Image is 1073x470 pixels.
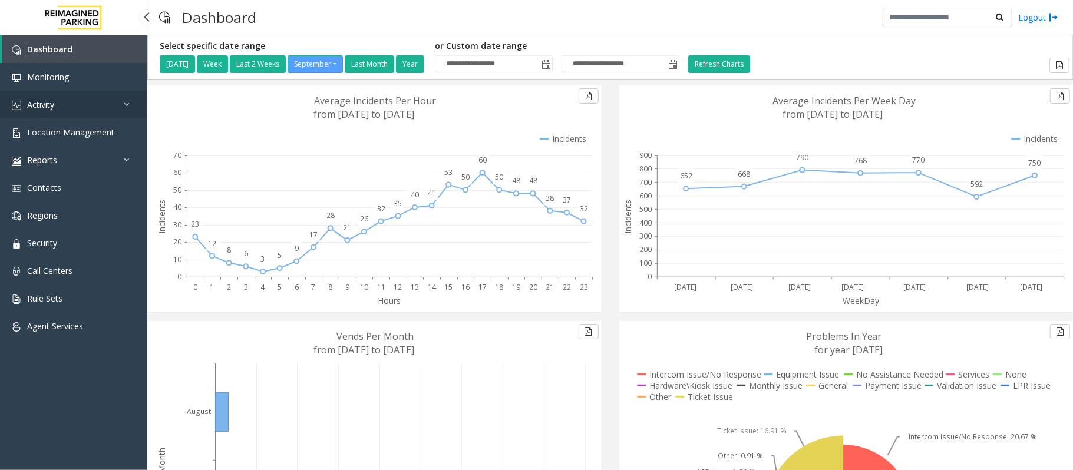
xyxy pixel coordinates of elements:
text: 768 [854,155,867,166]
span: Toggle popup [539,56,552,72]
text: 53 [444,167,453,177]
text: 8 [328,282,332,292]
text: WeekDay [843,295,880,306]
img: 'icon' [12,322,21,332]
text: 800 [639,164,652,174]
span: Regions [27,210,58,221]
text: August [187,406,211,416]
text: 20 [173,237,181,247]
text: 35 [394,198,402,208]
img: 'icon' [12,101,21,110]
text: 14 [428,282,437,292]
text: 40 [411,190,419,200]
text: 5 [278,282,282,292]
text: 22 [563,282,571,292]
text: 10 [173,254,181,264]
text: 21 [343,223,351,233]
text: [DATE] [841,282,864,292]
text: 900 [639,150,652,160]
text: [DATE] [788,282,811,292]
text: 668 [738,169,750,179]
text: 300 [639,231,652,241]
text: from [DATE] to [DATE] [313,343,414,356]
text: [DATE] [903,282,926,292]
img: 'icon' [12,73,21,82]
text: Problems In Year [806,330,882,343]
text: 200 [639,245,652,255]
text: 9 [295,243,299,253]
text: 5 [278,250,282,260]
a: Logout [1018,11,1058,24]
img: 'icon' [12,128,21,138]
text: 3 [244,282,248,292]
a: Dashboard [2,35,147,63]
img: 'icon' [12,45,21,55]
text: 50 [173,185,181,195]
img: 'icon' [12,184,21,193]
text: 18 [495,282,503,292]
text: 0 [648,272,652,282]
button: Export to pdf [579,324,599,339]
text: 21 [546,282,554,292]
button: Year [396,55,424,73]
text: 0 [193,282,197,292]
img: 'icon' [12,156,21,166]
text: 12 [394,282,402,292]
span: Security [27,237,57,249]
text: for year [DATE] [814,343,883,356]
text: 9 [345,282,349,292]
text: Incidents [622,200,633,234]
text: 32 [580,204,588,214]
text: 400 [639,218,652,228]
text: Intercom Issue/No Response: 20.67 % [909,432,1037,442]
text: 13 [411,282,419,292]
span: Reports [27,154,57,166]
text: 28 [326,210,335,220]
text: 652 [679,171,692,181]
text: 4 [261,282,266,292]
text: 32 [377,204,385,214]
text: [DATE] [966,282,989,292]
span: Dashboard [27,44,72,55]
text: 17 [478,282,487,292]
text: [DATE] [1020,282,1042,292]
span: Call Centers [27,265,72,276]
text: 12 [208,239,216,249]
text: 26 [360,214,368,224]
text: 48 [529,176,537,186]
button: Refresh Charts [688,55,750,73]
text: 6 [244,249,248,259]
text: [DATE] [673,282,696,292]
text: 50 [461,173,470,183]
span: Toggle popup [666,56,679,72]
span: Rule Sets [27,293,62,304]
img: 'icon' [12,239,21,249]
text: 8 [227,245,231,255]
text: 60 [173,168,181,178]
text: 6 [295,282,299,292]
text: 0 [177,272,181,282]
img: 'icon' [12,294,21,304]
text: Average Incidents Per Hour [315,94,437,107]
text: Other: 0.91 % [718,451,763,461]
span: Activity [27,99,54,110]
text: 16 [461,282,470,292]
button: Week [197,55,228,73]
text: Vends Per Month [336,330,414,343]
text: 23 [191,219,199,229]
text: 790 [796,153,808,163]
img: logout [1049,11,1058,24]
img: pageIcon [159,3,170,32]
text: 15 [444,282,453,292]
text: 37 [563,195,571,205]
h5: Select specific date range [160,41,426,51]
text: 2 [227,282,231,292]
text: 3 [261,254,265,264]
text: 7 [312,282,316,292]
text: 41 [428,188,436,198]
text: Incidents [156,200,167,234]
text: 70 [173,150,181,160]
button: Export to pdf [1049,58,1069,73]
text: 770 [912,155,925,165]
text: from [DATE] to [DATE] [783,108,883,121]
